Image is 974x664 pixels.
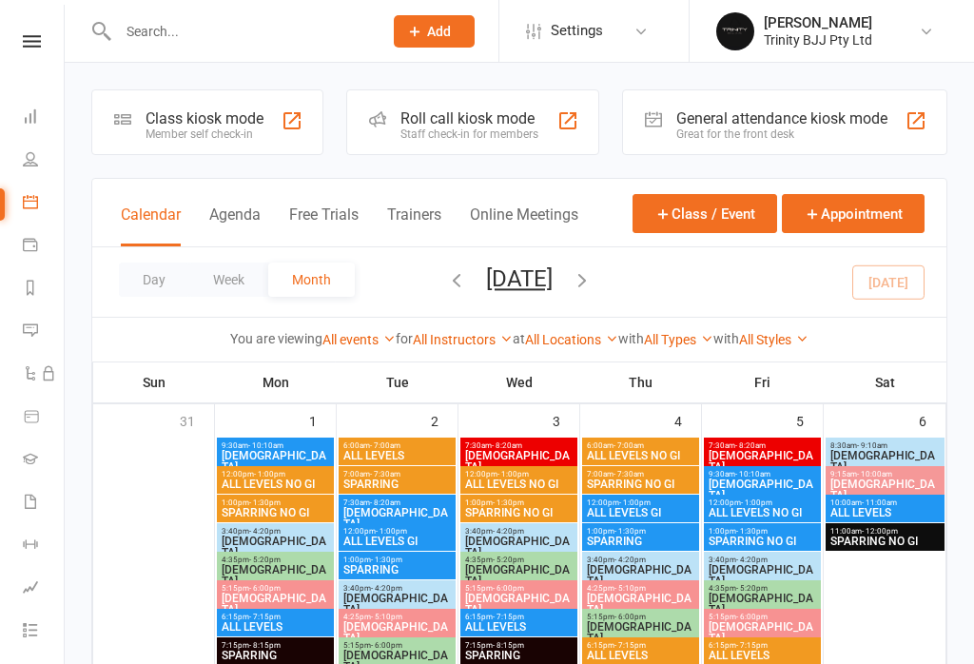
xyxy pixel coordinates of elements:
span: 9:15am [829,470,941,478]
span: - 1:00pm [254,470,285,478]
span: - 6:00pm [371,641,402,650]
span: [DEMOGRAPHIC_DATA] [586,564,695,587]
span: [DEMOGRAPHIC_DATA] [221,536,330,558]
div: 2 [431,404,458,436]
span: SPARRING [586,536,695,547]
span: ALL LEVELS NO GI [221,478,330,490]
span: - 4:20pm [249,527,281,536]
span: 5:15pm [464,584,574,593]
th: Wed [458,362,580,402]
span: - 12:00pm [862,527,898,536]
span: SPARRING NO GI [708,536,817,547]
th: Mon [215,362,337,402]
span: 9:30am [221,441,330,450]
a: Calendar [23,183,66,225]
span: 7:00am [342,470,452,478]
span: - 1:30pm [736,527,768,536]
span: 6:15pm [221,613,330,621]
th: Thu [580,362,702,402]
span: - 1:30pm [614,527,646,536]
span: 5:15pm [221,584,330,593]
div: Member self check-in [146,127,263,141]
a: All Styles [739,332,808,347]
span: ALL LEVELS NO GI [586,450,695,461]
button: Appointment [782,194,925,233]
a: All Types [644,332,713,347]
div: General attendance kiosk mode [676,109,887,127]
span: 6:15pm [464,613,574,621]
span: 3:40pm [221,527,330,536]
span: - 7:15pm [249,613,281,621]
span: - 7:15pm [736,641,768,650]
button: Class / Event [633,194,777,233]
span: - 8:15pm [493,641,524,650]
span: [DEMOGRAPHIC_DATA] [708,478,817,501]
div: 6 [919,404,945,436]
span: - 1:00pm [376,527,407,536]
span: 4:25pm [342,613,452,621]
span: 8:30am [829,441,941,450]
span: ALL LEVELS [342,450,452,461]
span: 1:00pm [221,498,330,507]
span: [DEMOGRAPHIC_DATA] [221,593,330,615]
span: [DEMOGRAPHIC_DATA] [708,564,817,587]
span: 7:15pm [464,641,574,650]
span: 12:00pm [708,498,817,507]
button: Calendar [121,205,181,246]
div: [PERSON_NAME] [764,14,872,31]
th: Sat [824,362,946,402]
span: [DEMOGRAPHIC_DATA] [708,593,817,615]
span: [DEMOGRAPHIC_DATA] [708,621,817,644]
span: 6:15pm [708,641,817,650]
span: - 5:20pm [249,556,281,564]
span: 6:15pm [586,641,695,650]
span: - 7:30am [370,470,400,478]
span: 12:00pm [342,527,452,536]
div: 5 [796,404,823,436]
span: ALL LEVELS [829,507,941,518]
span: [DEMOGRAPHIC_DATA] [464,450,574,473]
span: 12:00pm [221,470,330,478]
span: 4:25pm [586,584,695,593]
strong: with [713,331,739,346]
span: Settings [551,10,603,52]
span: 3:40pm [342,584,452,593]
span: 12:00pm [464,470,574,478]
span: - 5:10pm [614,584,646,593]
span: 4:35pm [464,556,574,564]
span: 7:30am [464,441,574,450]
span: ALL LEVELS [708,650,817,661]
span: 7:30am [342,498,452,507]
span: [DEMOGRAPHIC_DATA] [708,450,817,473]
span: - 10:10am [248,441,283,450]
span: 6:00am [586,441,695,450]
span: - 1:00pm [741,498,772,507]
span: SPARRING [464,650,574,661]
span: 5:15pm [708,613,817,621]
span: 3:40pm [708,556,817,564]
button: Add [394,15,475,48]
span: 12:00pm [586,498,695,507]
strong: for [396,331,413,346]
span: 9:30am [708,470,817,478]
th: Sun [93,362,215,402]
span: - 11:00am [862,498,897,507]
span: 1:00pm [464,498,574,507]
span: - 6:00pm [614,613,646,621]
span: - 4:20pm [736,556,768,564]
span: SPARRING [221,650,330,661]
span: 7:00am [586,470,695,478]
span: - 4:20pm [493,527,524,536]
span: [DEMOGRAPHIC_DATA] [464,564,574,587]
span: Add [427,24,451,39]
div: 3 [553,404,579,436]
span: SPARRING NO GI [464,507,574,518]
button: Month [268,263,355,297]
span: - 6:00pm [493,584,524,593]
span: 1:00pm [586,527,695,536]
span: 6:00am [342,441,452,450]
span: 1:00pm [342,556,452,564]
span: - 5:20pm [736,584,768,593]
div: Class kiosk mode [146,109,263,127]
button: Agenda [209,205,261,246]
